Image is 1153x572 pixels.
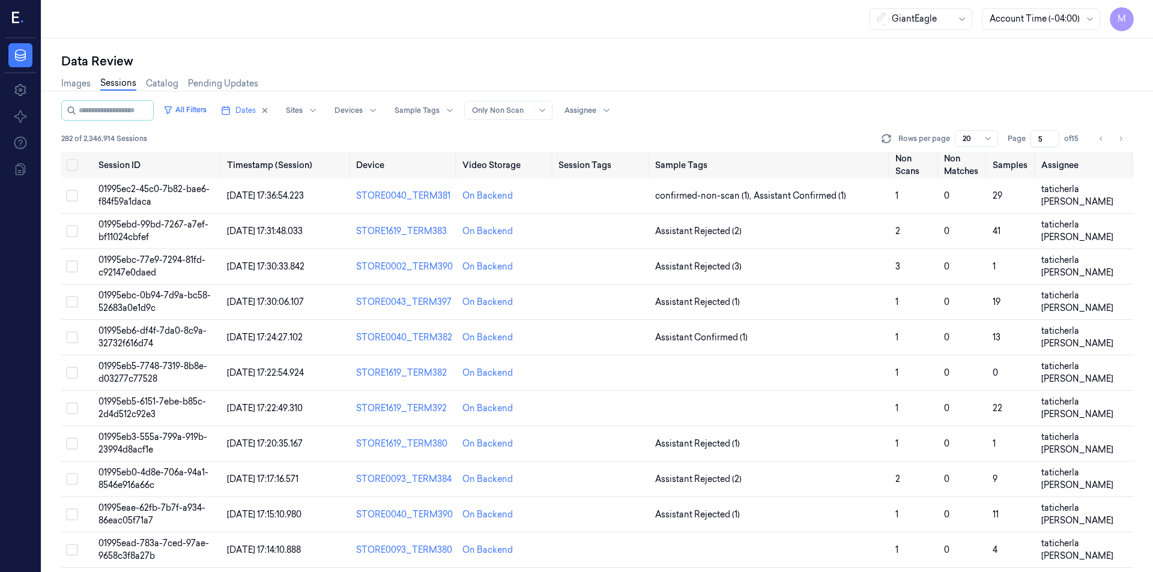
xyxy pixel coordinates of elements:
[462,473,513,486] div: On Backend
[754,190,846,202] span: Assistant Confirmed (1)
[66,296,78,308] button: Select row
[1008,133,1026,144] span: Page
[993,226,1000,236] span: 41
[462,260,513,273] div: On Backend
[98,219,208,242] span: 01995ebd-99bd-7267-a7ef-bf11024cbfef
[227,403,303,414] span: [DATE] 17:22:49.310
[655,296,740,309] span: Assistant Rejected (1)
[1041,538,1113,561] span: taticherla [PERSON_NAME]
[895,261,900,272] span: 3
[356,296,453,309] div: STORE0043_TERM397
[1041,325,1113,349] span: taticherla [PERSON_NAME]
[462,367,513,379] div: On Backend
[227,438,303,449] span: [DATE] 17:20:35.167
[98,396,206,420] span: 01995eb5-6151-7ebe-b85c-2d4d512c92e3
[1112,130,1129,147] button: Go to next page
[462,225,513,238] div: On Backend
[1041,361,1113,384] span: taticherla [PERSON_NAME]
[356,473,453,486] div: STORE0093_TERM384
[1041,396,1113,420] span: taticherla [PERSON_NAME]
[227,544,301,555] span: [DATE] 17:14:10.888
[898,133,950,144] p: Rows per page
[944,297,949,307] span: 0
[655,438,740,450] span: Assistant Rejected (1)
[993,509,999,520] span: 11
[944,544,949,555] span: 0
[939,152,988,178] th: Non Matches
[227,190,304,201] span: [DATE] 17:36:54.223
[66,331,78,343] button: Select row
[462,190,513,202] div: On Backend
[1110,7,1134,31] span: M
[1041,502,1113,526] span: taticherla [PERSON_NAME]
[98,325,207,349] span: 01995eb6-df4f-7da0-8c9a-32732f616d74
[993,474,997,484] span: 9
[356,438,453,450] div: STORE1619_TERM380
[462,331,513,344] div: On Backend
[98,432,207,455] span: 01995eb3-555a-799a-919b-23994d8acf1e
[235,105,256,116] span: Dates
[66,402,78,414] button: Select row
[98,254,205,278] span: 01995ebc-77e9-7294-81fd-c92147e0daed
[1041,290,1113,313] span: taticherla [PERSON_NAME]
[98,290,211,313] span: 01995ebc-0b94-7d9a-bc58-52683a0e1d9c
[993,190,1002,201] span: 29
[895,332,898,343] span: 1
[66,544,78,556] button: Select row
[66,159,78,171] button: Select all
[895,190,898,201] span: 1
[227,367,304,378] span: [DATE] 17:22:54.924
[993,544,997,555] span: 4
[891,152,939,178] th: Non Scans
[895,367,898,378] span: 1
[988,152,1036,178] th: Samples
[227,509,301,520] span: [DATE] 17:15:10.980
[98,361,207,384] span: 01995eb5-7748-7319-8b8e-d03277c77528
[356,544,453,556] div: STORE0093_TERM380
[944,332,949,343] span: 0
[94,152,223,178] th: Session ID
[66,190,78,202] button: Select row
[356,367,453,379] div: STORE1619_TERM382
[1036,152,1134,178] th: Assignee
[895,438,898,449] span: 1
[227,474,298,484] span: [DATE] 17:17:16.571
[222,152,351,178] th: Timestamp (Session)
[462,544,513,556] div: On Backend
[895,403,898,414] span: 1
[356,225,453,238] div: STORE1619_TERM383
[895,226,900,236] span: 2
[655,225,742,238] span: Assistant Rejected (2)
[462,438,513,450] div: On Backend
[66,473,78,485] button: Select row
[66,438,78,450] button: Select row
[227,332,303,343] span: [DATE] 17:24:27.102
[1041,219,1113,242] span: taticherla [PERSON_NAME]
[655,190,754,202] span: confirmed-non-scan (1) ,
[895,297,898,307] span: 1
[895,474,900,484] span: 2
[944,509,949,520] span: 0
[554,152,650,178] th: Session Tags
[650,152,891,178] th: Sample Tags
[993,367,998,378] span: 0
[216,101,274,120] button: Dates
[944,261,949,272] span: 0
[462,508,513,521] div: On Backend
[66,260,78,272] button: Select row
[98,538,209,561] span: 01995ead-783a-7ced-97ae-9658c3f8a27b
[655,473,742,486] span: Assistant Rejected (2)
[351,152,458,178] th: Device
[944,403,949,414] span: 0
[98,184,210,207] span: 01995ec2-45c0-7b82-bae6-f84f59a1daca
[993,297,1000,307] span: 19
[944,438,949,449] span: 0
[66,508,78,520] button: Select row
[655,508,740,521] span: Assistant Rejected (1)
[227,226,303,236] span: [DATE] 17:31:48.033
[1041,254,1113,278] span: taticherla [PERSON_NAME]
[944,226,949,236] span: 0
[462,296,513,309] div: On Backend
[1041,467,1113,490] span: taticherla [PERSON_NAME]
[655,331,748,344] span: Assistant Confirmed (1)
